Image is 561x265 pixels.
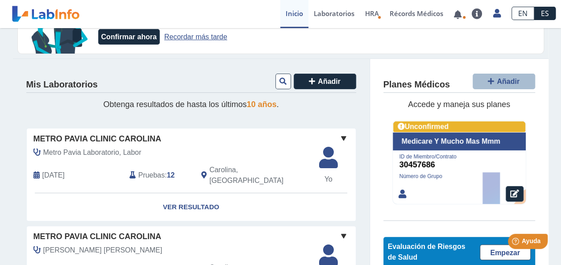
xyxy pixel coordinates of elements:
span: Evaluación de Riesgos de Salud [388,243,465,261]
span: 2025-09-24 [42,170,65,181]
span: Metro Pavia Laboratorio, Labor [43,147,141,158]
span: Añadir [497,78,519,85]
a: Recordar más tarde [164,33,227,41]
iframe: Help widget launcher [482,230,551,255]
span: Metro Pavia Clinic Carolina [33,133,162,145]
h4: Mis Laboratorios [26,79,98,90]
button: Añadir [473,74,535,89]
span: Metro Pavia Clinic Carolina [33,231,162,243]
span: 10 años [247,100,277,109]
button: Confirmar ahora [98,29,160,45]
span: Yo [314,174,343,185]
button: Añadir [294,74,356,89]
a: ES [534,7,556,20]
span: Añadir [318,78,341,85]
span: HRA [365,9,379,18]
div: : [123,165,195,186]
span: Obtenga resultados de hasta los últimos . [103,100,278,109]
span: Empezar [490,249,520,257]
a: Ver Resultado [27,193,356,221]
a: Empezar [480,244,531,260]
b: 12 [167,171,175,179]
span: Pruebas [138,170,165,181]
span: Carolina, PR [209,165,308,186]
a: EN [511,7,534,20]
h4: Planes Médicos [383,79,450,90]
span: Figueroa Rivera, Antonio [43,245,162,256]
span: Accede y maneja sus planes [408,100,510,109]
